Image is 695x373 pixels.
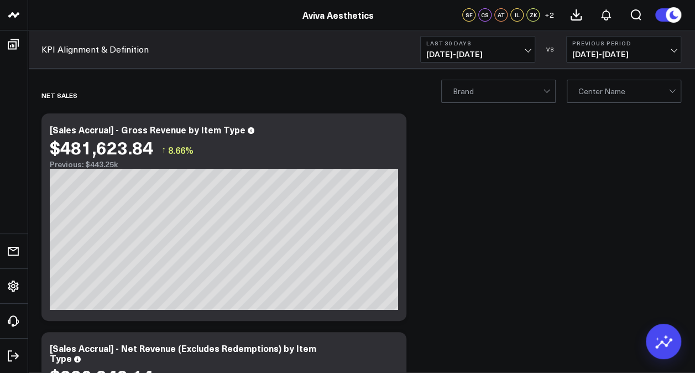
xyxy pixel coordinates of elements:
[50,137,153,157] div: $481,623.84
[541,46,561,53] div: VS
[542,8,556,22] button: +2
[478,8,492,22] div: CS
[302,9,374,21] a: Aviva Aesthetics
[526,8,540,22] div: ZK
[426,50,529,59] span: [DATE] - [DATE]
[545,11,554,19] span: + 2
[50,123,245,136] div: [Sales Accrual] - Gross Revenue by Item Type
[3,346,24,366] a: Log Out
[41,43,149,55] a: KPI Alignment & Definition
[494,8,508,22] div: AT
[50,160,398,169] div: Previous: $443.25k
[572,50,675,59] span: [DATE] - [DATE]
[426,40,529,46] b: Last 30 Days
[50,342,316,364] div: [Sales Accrual] - Net Revenue (Excludes Redemptions) by Item Type
[462,8,475,22] div: SF
[41,82,77,108] div: Net Sales
[566,36,681,63] button: Previous Period[DATE]-[DATE]
[572,40,675,46] b: Previous Period
[510,8,524,22] div: IL
[168,144,194,156] span: 8.66%
[161,143,166,157] span: ↑
[420,36,535,63] button: Last 30 Days[DATE]-[DATE]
